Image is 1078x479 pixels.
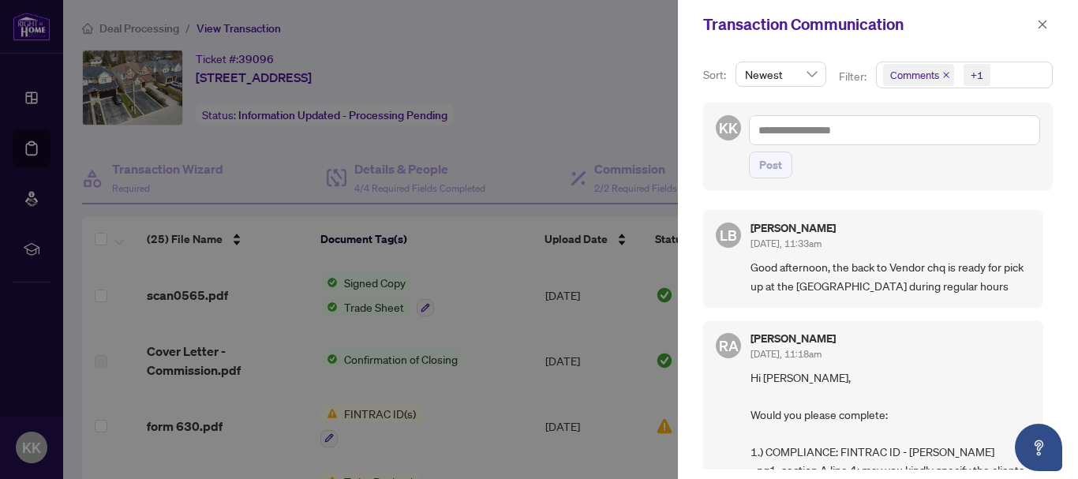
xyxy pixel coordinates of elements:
button: Post [749,152,792,178]
h5: [PERSON_NAME] [750,333,836,344]
span: Good afternoon, the back to Vendor chq is ready for pick up at the [GEOGRAPHIC_DATA] during regul... [750,258,1031,295]
button: Open asap [1015,424,1062,471]
span: LB [720,224,737,246]
span: RA [719,335,739,357]
span: [DATE], 11:18am [750,348,822,360]
span: Newest [745,62,817,86]
span: close [942,71,950,79]
span: close [1037,19,1048,30]
span: Comments [883,64,954,86]
span: KK [719,117,738,139]
span: Comments [890,67,939,83]
p: Filter: [839,68,869,85]
div: Transaction Communication [703,13,1032,36]
p: Sort: [703,66,729,84]
h5: [PERSON_NAME] [750,223,836,234]
span: [DATE], 11:33am [750,238,822,249]
div: +1 [971,67,983,83]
